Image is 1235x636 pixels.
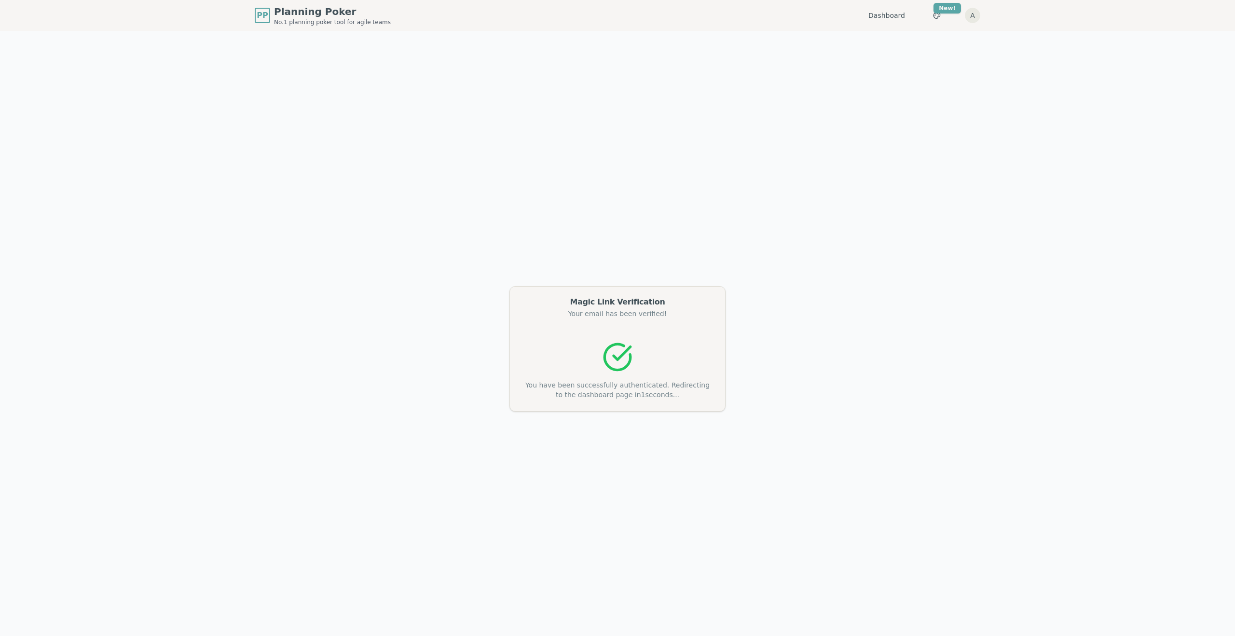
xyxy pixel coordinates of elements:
button: New! [928,7,946,24]
a: Dashboard [868,11,905,20]
div: Magic Link Verification [521,298,714,306]
span: Planning Poker [274,5,391,18]
a: PPPlanning PokerNo.1 planning poker tool for agile teams [255,5,391,26]
div: Your email has been verified! [521,309,714,318]
span: PP [257,10,268,21]
button: A [965,8,980,23]
span: No.1 planning poker tool for agile teams [274,18,391,26]
div: New! [933,3,961,14]
p: You have been successfully authenticated. Redirecting to the dashboard page in 1 seconds... [521,380,714,400]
